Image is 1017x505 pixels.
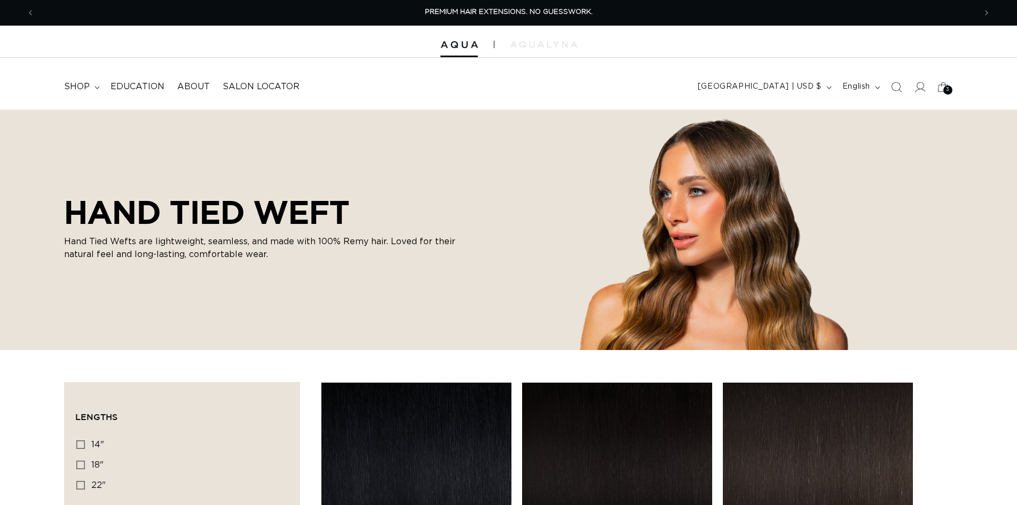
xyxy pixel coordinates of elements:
button: Next announcement [975,3,998,23]
span: Salon Locator [223,81,299,92]
summary: Search [885,75,908,99]
summary: shop [58,75,104,99]
img: Aqua Hair Extensions [440,41,478,49]
span: 3 [946,86,950,95]
a: About [171,75,216,99]
span: 14" [91,440,104,449]
a: Education [104,75,171,99]
span: Education [111,81,164,92]
summary: Lengths (0 selected) [75,393,289,432]
button: Previous announcement [19,3,42,23]
span: PREMIUM HAIR EXTENSIONS. NO GUESSWORK. [425,9,593,15]
span: English [842,81,870,92]
button: [GEOGRAPHIC_DATA] | USD $ [691,77,836,97]
img: aqualyna.com [510,41,577,48]
p: Hand Tied Wefts are lightweight, seamless, and made with 100% Remy hair. Loved for their natural ... [64,235,470,261]
span: Lengths [75,412,117,422]
span: [GEOGRAPHIC_DATA] | USD $ [698,81,822,92]
span: About [177,81,210,92]
span: shop [64,81,90,92]
button: English [836,77,885,97]
h2: HAND TIED WEFT [64,193,470,231]
span: 18" [91,461,104,469]
span: 22" [91,481,106,490]
a: Salon Locator [216,75,306,99]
